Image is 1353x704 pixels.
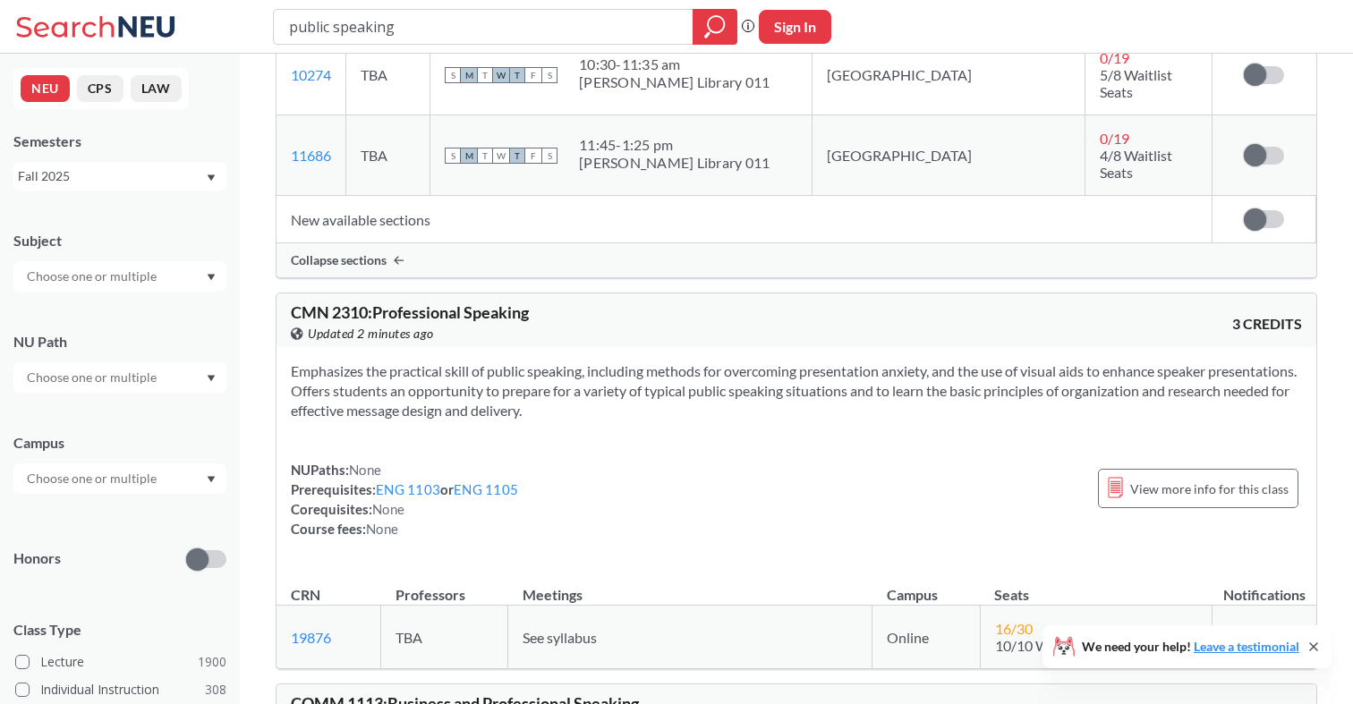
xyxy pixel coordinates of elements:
div: Dropdown arrow [13,463,226,494]
svg: Dropdown arrow [207,174,216,182]
button: NEU [21,75,70,102]
td: New available sections [277,196,1212,243]
span: 3 CREDITS [1232,314,1302,334]
input: Choose one or multiple [18,468,168,489]
button: Sign In [759,10,831,44]
td: Online [872,606,981,669]
div: Dropdown arrow [13,362,226,393]
td: TBA [346,115,430,196]
span: None [372,501,404,517]
span: We need your help! [1082,640,1299,653]
span: Collapse sections [291,252,387,268]
span: T [477,67,493,83]
div: [PERSON_NAME] Library 011 [579,154,770,172]
div: Collapse sections [277,243,1316,277]
a: 11686 [291,147,331,164]
th: Meetings [508,567,872,606]
svg: Dropdown arrow [207,274,216,281]
span: Class Type [13,620,226,640]
span: 5/8 Waitlist Seats [1100,66,1172,100]
span: 16 / 30 [995,620,1033,637]
span: 0 / 19 [1100,49,1129,66]
input: Choose one or multiple [18,266,168,287]
span: F [525,67,541,83]
span: None [366,521,398,537]
div: [PERSON_NAME] Library 011 [579,73,770,91]
span: View more info for this class [1130,478,1289,500]
span: Updated 2 minutes ago [308,324,434,344]
span: W [493,67,509,83]
span: 0 / 19 [1100,130,1129,147]
section: Emphasizes the practical skill of public speaking, including methods for overcoming presentation ... [291,361,1302,420]
th: Notifications [1213,567,1316,606]
span: T [509,67,525,83]
td: TBA [346,35,430,115]
a: 10274 [291,66,331,83]
th: Campus [872,567,981,606]
div: Fall 2025 [18,166,205,186]
svg: Dropdown arrow [207,476,216,483]
div: Fall 2025Dropdown arrow [13,162,226,191]
div: Semesters [13,131,226,151]
span: 4/8 Waitlist Seats [1100,147,1172,181]
input: Class, professor, course number, "phrase" [287,12,680,42]
span: S [541,148,557,164]
td: TBA [381,606,508,669]
span: 1900 [198,652,226,672]
div: NU Path [13,332,226,352]
div: CRN [291,585,320,605]
div: magnifying glass [693,9,737,45]
th: Professors [381,567,508,606]
th: Seats [980,567,1213,606]
td: [GEOGRAPHIC_DATA] [813,115,1085,196]
button: CPS [77,75,123,102]
a: ENG 1103 [376,481,440,497]
span: CMN 2310 : Professional Speaking [291,302,529,322]
span: S [445,148,461,164]
span: 308 [205,680,226,700]
button: LAW [131,75,182,102]
span: W [493,148,509,164]
span: T [477,148,493,164]
p: Honors [13,548,61,569]
div: Dropdown arrow [13,261,226,292]
svg: Dropdown arrow [207,375,216,382]
span: M [461,148,477,164]
span: T [509,148,525,164]
a: 19876 [291,629,331,646]
a: ENG 1105 [454,481,518,497]
span: F [525,148,541,164]
a: Leave a testimonial [1194,639,1299,654]
div: NUPaths: Prerequisites: or Corequisites: Course fees: [291,460,518,539]
span: S [445,67,461,83]
span: S [541,67,557,83]
div: 11:45 - 1:25 pm [579,136,770,154]
label: Individual Instruction [15,678,226,701]
td: [GEOGRAPHIC_DATA] [813,35,1085,115]
div: 10:30 - 11:35 am [579,55,770,73]
span: 10/10 Waitlist Seats [995,637,1119,654]
span: M [461,67,477,83]
label: Lecture [15,650,226,674]
svg: magnifying glass [704,14,726,39]
input: Choose one or multiple [18,367,168,388]
span: See syllabus [523,629,597,646]
div: Subject [13,231,226,250]
span: None [349,462,381,478]
div: Campus [13,433,226,453]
